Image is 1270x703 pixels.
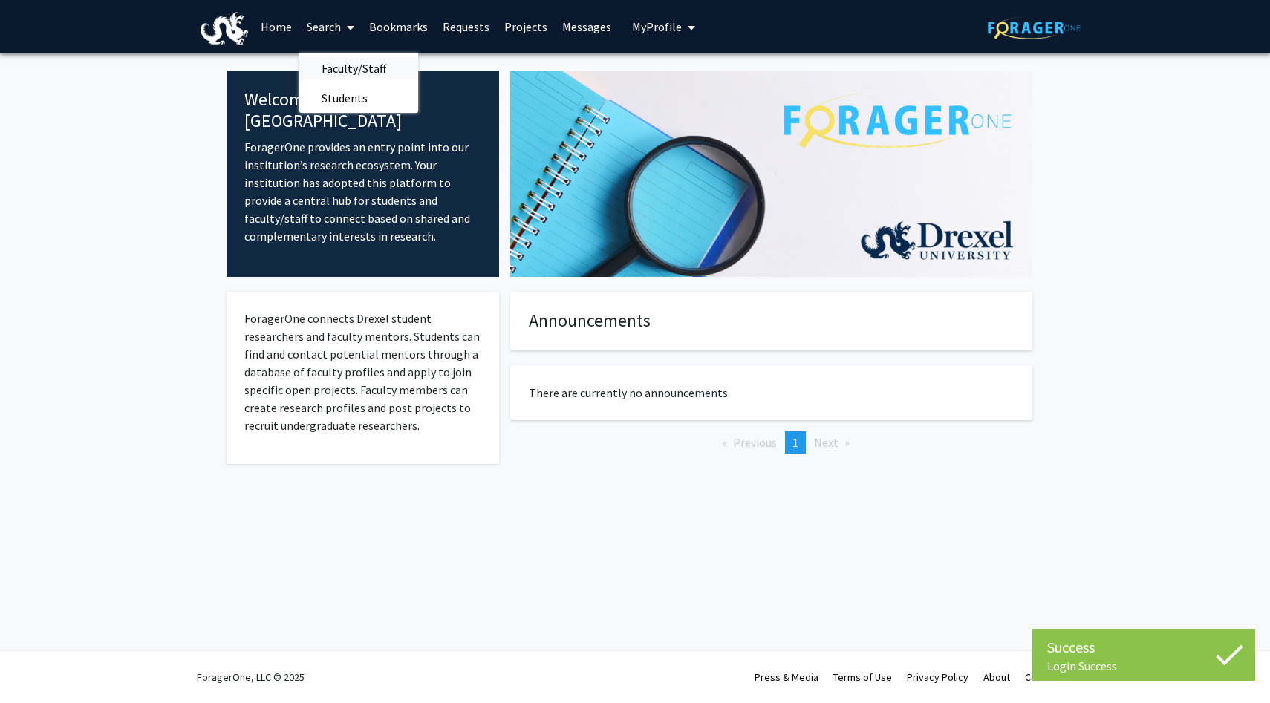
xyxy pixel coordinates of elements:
a: About [983,670,1010,684]
a: Requests [435,1,497,53]
img: ForagerOne Logo [988,16,1081,39]
a: Projects [497,1,555,53]
h4: Announcements [529,310,1014,332]
a: Privacy Policy [907,670,968,684]
div: Login Success [1047,658,1240,673]
p: ForagerOne connects Drexel student researchers and faculty mentors. Students can find and contact... [244,310,481,434]
span: Faculty/Staff [299,53,408,83]
a: Search [299,1,362,53]
div: ForagerOne, LLC © 2025 [197,651,305,703]
span: Previous [733,435,777,450]
span: Next [814,435,838,450]
a: Messages [555,1,619,53]
span: 1 [792,435,798,450]
a: Home [253,1,299,53]
span: Students [299,83,390,113]
h4: Welcome to [GEOGRAPHIC_DATA] [244,89,481,132]
div: Success [1047,636,1240,658]
img: Drexel University Logo [201,12,248,45]
p: There are currently no announcements. [529,384,1014,402]
a: Students [299,87,418,109]
a: Contact Us [1025,670,1073,684]
a: Terms of Use [833,670,892,684]
a: Press & Media [755,670,818,684]
p: ForagerOne provides an entry point into our institution’s research ecosystem. Your institution ha... [244,138,481,245]
img: Cover Image [510,71,1032,277]
span: My Profile [632,19,682,34]
ul: Pagination [510,431,1032,454]
iframe: Chat [11,636,63,692]
a: Bookmarks [362,1,435,53]
a: Faculty/Staff [299,57,418,79]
